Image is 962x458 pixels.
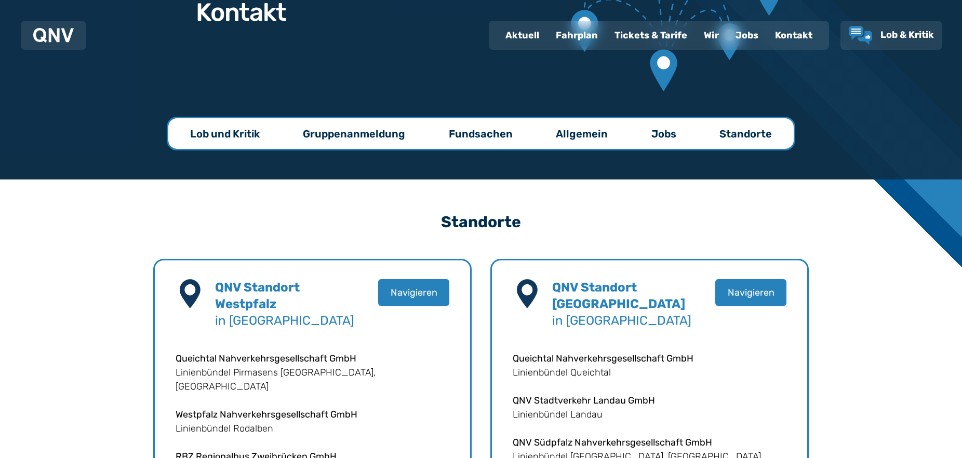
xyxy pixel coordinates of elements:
[727,22,767,49] a: Jobs
[176,366,449,394] p: Linienbündel Pirmasens [GEOGRAPHIC_DATA], [GEOGRAPHIC_DATA]
[33,25,74,46] a: QNV Logo
[33,28,74,43] img: QNV Logo
[497,22,547,49] a: Aktuell
[556,127,608,141] p: Allgemein
[176,352,449,366] p: Queichtal Nahverkehrsgesellschaft GmbH
[215,280,300,311] b: QNV Standort Westpfalz
[215,279,354,329] h4: in [GEOGRAPHIC_DATA]
[535,118,629,149] a: Allgemein
[190,127,260,141] p: Lob und Kritik
[428,118,533,149] a: Fundsachen
[767,22,821,49] a: Kontakt
[719,127,772,141] p: Standorte
[176,422,449,436] p: Linienbündel Rodalben
[699,118,793,149] a: Standorte
[631,118,697,149] a: Jobs
[303,127,405,141] p: Gruppenanmeldung
[696,22,727,49] a: Wir
[849,26,934,45] a: Lob & Kritik
[153,204,809,240] h3: Standorte
[513,394,786,408] p: QNV Stadtverkehr Landau GmbH
[513,436,786,450] p: QNV Südpfalz Nahverkehrsgesellschaft GmbH
[552,280,685,311] b: QNV Standort [GEOGRAPHIC_DATA]
[880,29,934,40] span: Lob & Kritik
[176,408,449,422] p: Westpfalz Nahverkehrsgesellschaft GmbH
[282,118,426,149] a: Gruppenanmeldung
[606,22,696,49] a: Tickets & Tarife
[547,22,606,49] a: Fahrplan
[378,279,449,306] button: Navigieren
[513,366,786,380] p: Linienbündel Queichtal
[552,279,691,329] h4: in [GEOGRAPHIC_DATA]
[169,118,280,149] a: Lob und Kritik
[651,127,676,141] p: Jobs
[513,352,786,366] p: Queichtal Nahverkehrsgesellschaft GmbH
[513,408,786,422] p: Linienbündel Landau
[449,127,513,141] p: Fundsachen
[715,279,786,306] button: Navigieren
